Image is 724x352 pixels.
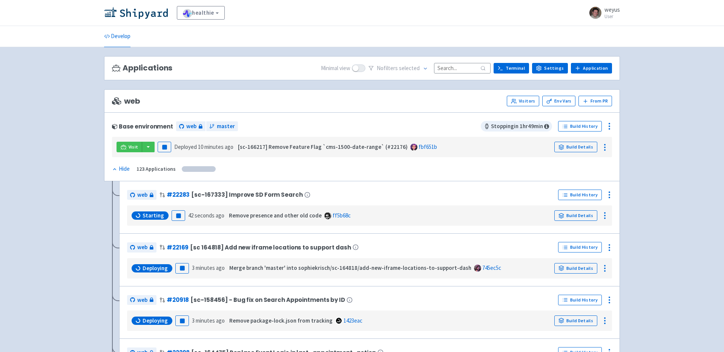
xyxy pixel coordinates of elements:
a: web [127,190,156,200]
strong: Remove presence and other old code [229,212,322,219]
a: Build History [558,242,602,253]
div: 123 Applications [137,165,176,173]
a: fbf651b [419,143,437,150]
span: selected [399,64,420,72]
span: master [217,122,235,131]
button: From PR [578,96,612,106]
span: Starting [143,212,164,219]
strong: [sc-166217] Remove Feature Flag `cms-1500-date-range` (#22176) [238,143,408,150]
a: web [127,295,156,305]
button: Pause [172,210,185,221]
span: [sc 164818] Add new iframe locations to support dash [190,244,351,251]
a: web [176,121,206,132]
a: #22283 [167,191,190,199]
a: Build Details [554,263,597,274]
a: Visitors [507,96,539,106]
strong: Remove package-lock.json from tracking [229,317,333,324]
time: 3 minutes ago [192,317,225,324]
a: Terminal [494,63,529,73]
a: Build Details [554,142,597,152]
a: Develop [104,26,130,47]
a: web [127,242,156,253]
button: Pause [175,263,189,274]
a: 745ec5c [482,264,501,271]
button: Hide [112,165,130,173]
a: #22169 [167,243,189,251]
span: weyus [604,6,620,13]
span: Stopping in 1 hr 49 min [481,121,552,132]
input: Search... [434,63,491,73]
span: Deploying [143,317,168,324]
button: Pause [175,315,189,326]
span: [sc-158456] - Bug fix on Search Appointments by ID [190,297,345,303]
small: User [604,14,620,19]
time: 3 minutes ago [192,264,225,271]
a: Visit [117,142,142,152]
span: [sc-167333] Improve SD Form Search [191,191,302,198]
a: healthie [177,6,225,20]
span: Minimal view [321,64,350,73]
a: Env Vars [542,96,575,106]
span: web [137,191,147,199]
a: Settings [532,63,568,73]
a: weyus User [585,7,620,19]
button: Pause [158,142,171,152]
span: web [137,243,147,252]
div: Base environment [112,123,173,130]
h3: Applications [112,64,172,72]
a: ff5b68c [333,212,351,219]
a: 1423eac [344,317,362,324]
a: master [206,121,238,132]
span: Visit [129,144,138,150]
time: 42 seconds ago [188,212,224,219]
span: web [137,296,147,305]
a: Build Details [554,210,597,221]
span: Deployed [174,143,233,150]
a: Build History [558,295,602,305]
a: Build History [558,190,602,200]
time: 10 minutes ago [198,143,233,150]
span: No filter s [377,64,420,73]
span: web [112,97,140,106]
span: web [186,122,196,131]
strong: Merge branch 'master' into sophiekrisch/sc-164818/add-new-iframe-locations-to-support-dash [229,264,471,271]
a: Build Details [554,315,597,326]
span: Deploying [143,265,168,272]
a: Build History [558,121,602,132]
a: Application [571,63,612,73]
a: #20918 [167,296,189,304]
img: Shipyard logo [104,7,168,19]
